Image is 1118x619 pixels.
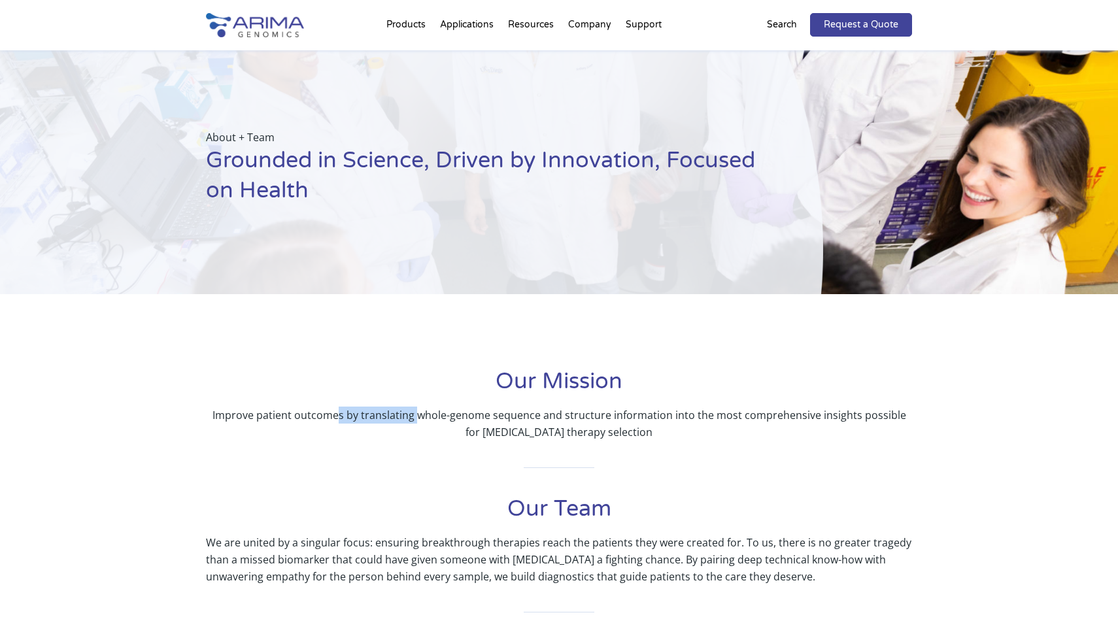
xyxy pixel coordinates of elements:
[767,16,797,33] p: Search
[206,534,912,585] p: We are united by a singular focus: ensuring breakthrough therapies reach the patients they were c...
[206,407,912,441] p: Improve patient outcomes by translating whole-genome sequence and structure information into the ...
[206,494,912,534] h1: Our Team
[206,367,912,407] h1: Our Mission
[206,129,758,146] p: About + Team
[206,146,758,216] h1: Grounded in Science, Driven by Innovation, Focused on Health
[810,13,912,37] a: Request a Quote
[206,13,304,37] img: Arima-Genomics-logo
